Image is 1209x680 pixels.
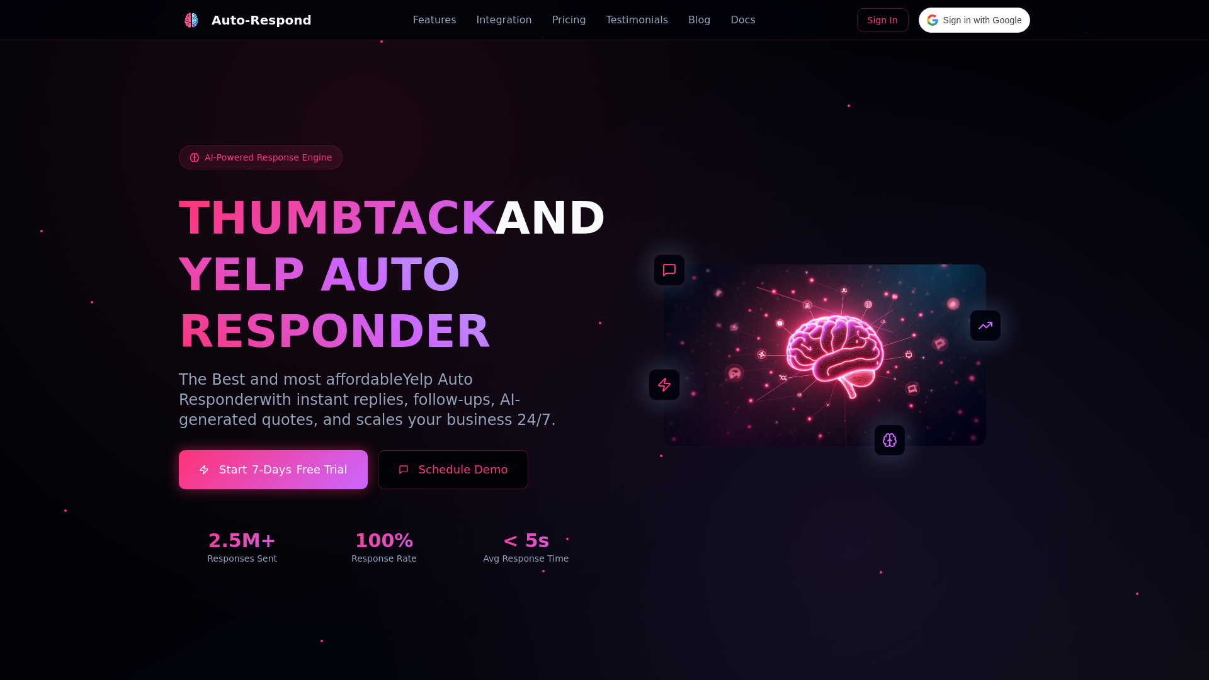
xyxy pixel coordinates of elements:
a: Features [413,13,457,28]
span: AI-Powered Response Engine [205,151,332,164]
a: Pricing [552,13,586,28]
a: Sign In [857,8,909,32]
img: AI Neural Network Brain [664,264,986,446]
a: Docs [730,13,755,28]
div: Auto-Respond [212,11,312,29]
p: The Best and most affordable with instant replies, follow-ups, AI-generated quotes, and scales yo... [179,370,589,430]
div: Sign in with Google [919,8,1030,33]
button: Schedule Demo [378,450,529,489]
span: THUMBTACK [179,191,495,244]
a: Auto-Respond LogoAuto-Respond [179,8,312,33]
img: Auto-Respond Logo [183,12,199,28]
div: Responses Sent [179,552,305,565]
div: < 5s [463,530,589,552]
div: Avg Response Time [463,552,589,565]
div: 2.5M+ [179,530,305,552]
span: Yelp Auto Responder [179,371,473,409]
span: AND [495,191,606,244]
span: 7-Days [252,461,292,479]
a: Start7-DaysFree Trial [179,450,368,489]
div: Response Rate [321,552,447,565]
a: Integration [476,13,531,28]
a: Testimonials [606,13,669,28]
div: 100% [321,530,447,552]
a: Blog [688,13,710,28]
span: Sign in with Google [943,14,1022,27]
h1: YELP AUTO RESPONDER [179,246,589,360]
